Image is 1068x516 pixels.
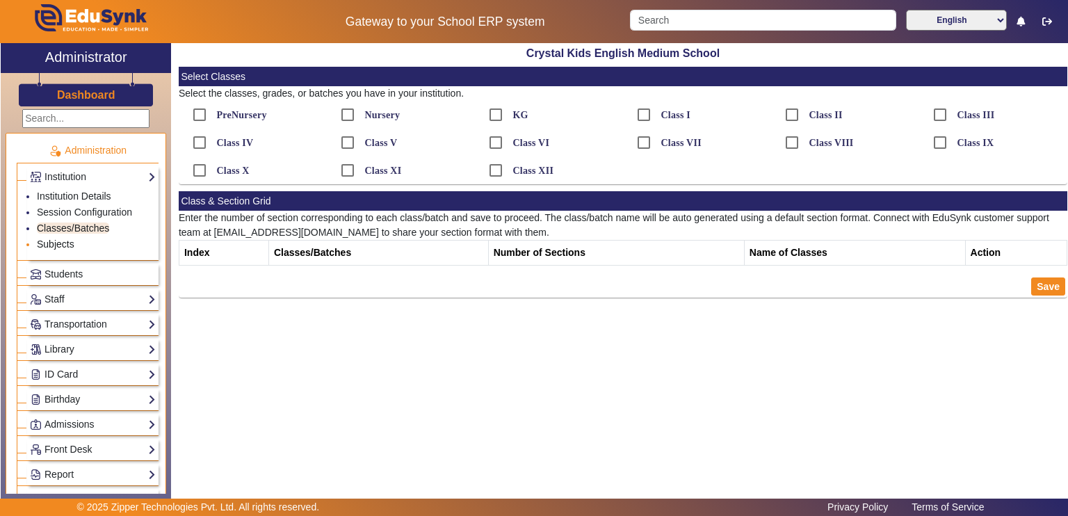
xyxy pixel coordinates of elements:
p: Enter the number of section corresponding to each class/batch and save to proceed. The class/batc... [179,211,1067,240]
mat-card-header: Class & Section Grid [179,191,1067,211]
th: Classes/Batches [268,241,488,266]
h3: Dashboard [57,88,115,102]
label: Class II [806,109,842,121]
label: Class IX [954,137,994,149]
a: Inventory [30,492,156,508]
img: Students.png [31,269,41,280]
label: Class VI [510,137,549,149]
p: Administration [17,143,159,158]
label: Class XI [362,165,401,177]
p: © 2025 Zipper Technologies Pvt. Ltd. All rights reserved. [77,500,320,515]
a: Dashboard [56,88,116,102]
a: Students [30,266,156,282]
a: Privacy Policy [820,498,895,516]
th: Action [965,241,1067,266]
a: Administrator [1,43,171,73]
img: Administration.png [49,145,61,157]
mat-card-header: Select Classes [179,67,1067,86]
a: Classes/Batches [37,223,109,234]
label: Class III [954,109,994,121]
label: Class XII [510,165,553,177]
label: KG [510,109,528,121]
span: Students [44,268,83,280]
h5: Gateway to your School ERP system [275,15,615,29]
a: Terms of Service [905,498,991,516]
label: Class V [362,137,397,149]
label: Class VIII [806,137,853,149]
input: Search [630,10,896,31]
h2: Administrator [45,49,127,65]
th: Name of Classes [744,241,965,266]
label: Class IV [213,137,253,149]
th: Index [179,241,268,266]
a: Subjects [37,239,74,250]
label: Class X [213,165,249,177]
label: Class I [658,109,690,121]
label: PreNursery [213,109,266,121]
button: Save [1031,277,1065,296]
label: Class VII [658,137,701,149]
p: Select the classes, grades, or batches you have in your institution. [179,86,1067,101]
th: Number of Sections [488,241,744,266]
a: Session Configuration [37,207,132,218]
input: Search... [22,109,149,128]
label: Nursery [362,109,400,121]
h2: Crystal Kids English Medium School [179,47,1067,60]
a: Institution Details [37,191,111,202]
